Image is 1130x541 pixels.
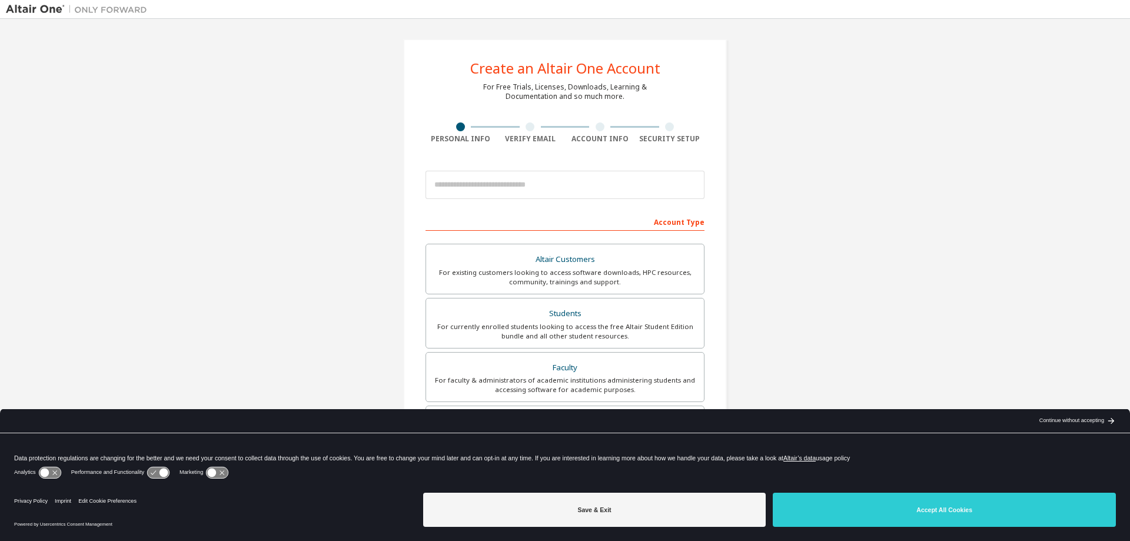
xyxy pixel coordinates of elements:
[483,82,647,101] div: For Free Trials, Licenses, Downloads, Learning & Documentation and so much more.
[470,61,660,75] div: Create an Altair One Account
[426,134,496,144] div: Personal Info
[635,134,705,144] div: Security Setup
[433,306,697,322] div: Students
[433,360,697,376] div: Faculty
[6,4,153,15] img: Altair One
[426,212,704,231] div: Account Type
[496,134,566,144] div: Verify Email
[433,376,697,394] div: For faculty & administrators of academic institutions administering students and accessing softwa...
[565,134,635,144] div: Account Info
[433,268,697,287] div: For existing customers looking to access software downloads, HPC resources, community, trainings ...
[433,251,697,268] div: Altair Customers
[433,322,697,341] div: For currently enrolled students looking to access the free Altair Student Edition bundle and all ...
